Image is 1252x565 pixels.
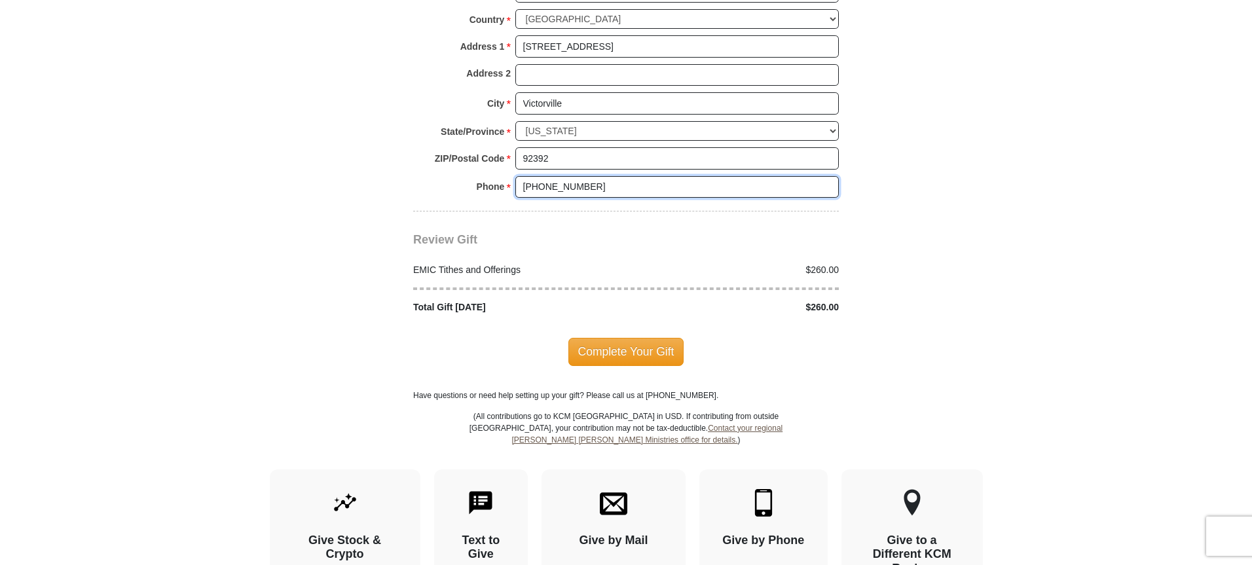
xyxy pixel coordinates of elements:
[568,338,684,365] span: Complete Your Gift
[903,489,921,517] img: other-region
[600,489,627,517] img: envelope.svg
[626,301,846,314] div: $260.00
[469,10,505,29] strong: Country
[435,149,505,168] strong: ZIP/Postal Code
[457,534,506,562] h4: Text to Give
[722,534,805,548] h4: Give by Phone
[331,489,359,517] img: give-by-stock.svg
[466,64,511,82] strong: Address 2
[407,301,627,314] div: Total Gift [DATE]
[441,122,504,141] strong: State/Province
[511,424,782,445] a: Contact your regional [PERSON_NAME] [PERSON_NAME] Ministries office for details.
[469,410,783,469] p: (All contributions go to KCM [GEOGRAPHIC_DATA] in USD. If contributing from outside [GEOGRAPHIC_D...
[477,177,505,196] strong: Phone
[467,489,494,517] img: text-to-give.svg
[750,489,777,517] img: mobile.svg
[460,37,505,56] strong: Address 1
[413,233,477,246] span: Review Gift
[487,94,504,113] strong: City
[626,263,846,277] div: $260.00
[293,534,397,562] h4: Give Stock & Crypto
[564,534,663,548] h4: Give by Mail
[407,263,627,277] div: EMIC Tithes and Offerings
[413,390,839,401] p: Have questions or need help setting up your gift? Please call us at [PHONE_NUMBER].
